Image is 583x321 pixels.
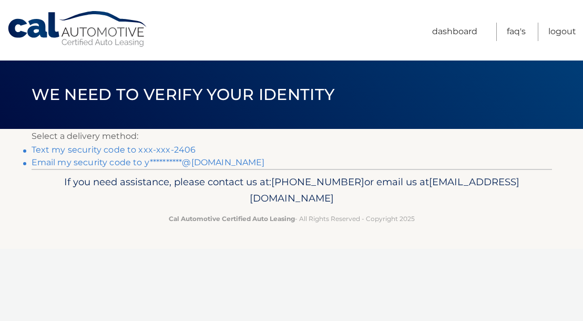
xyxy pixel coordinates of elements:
[507,23,526,41] a: FAQ's
[32,129,552,144] p: Select a delivery method:
[432,23,477,41] a: Dashboard
[169,215,295,223] strong: Cal Automotive Certified Auto Leasing
[38,213,545,224] p: - All Rights Reserved - Copyright 2025
[38,174,545,207] p: If you need assistance, please contact us at: or email us at
[32,145,196,155] a: Text my security code to xxx-xxx-2406
[7,11,149,48] a: Cal Automotive
[271,176,364,188] span: [PHONE_NUMBER]
[32,157,265,167] a: Email my security code to y**********@[DOMAIN_NAME]
[32,85,335,104] span: We need to verify your identity
[548,23,576,41] a: Logout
